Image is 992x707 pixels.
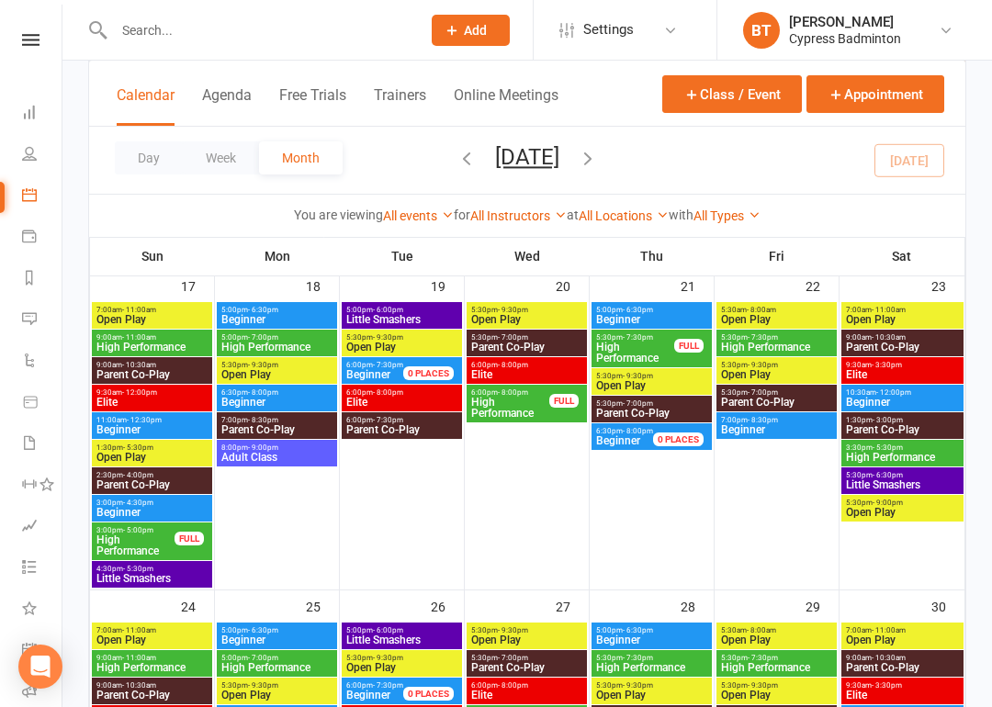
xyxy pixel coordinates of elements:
[22,135,63,176] a: People
[873,443,903,452] span: - 5:30pm
[345,634,458,645] span: Little Smashers
[681,270,714,300] div: 21
[345,662,458,673] span: Open Play
[345,626,458,634] span: 5:00pm
[720,369,833,380] span: Open Play
[470,626,583,634] span: 5:30pm
[96,565,209,573] span: 4:30pm
[623,306,653,314] span: - 6:30pm
[248,306,278,314] span: - 6:30pm
[431,270,464,300] div: 19
[748,681,778,690] span: - 9:30pm
[373,333,403,342] span: - 9:30pm
[681,590,714,621] div: 28
[96,507,209,518] span: Beginner
[220,452,333,463] span: Adult Class
[90,237,215,275] th: Sun
[345,306,458,314] span: 5:00pm
[403,687,454,701] div: 0 PLACES
[96,342,209,353] span: High Performance
[623,399,653,408] span: - 7:00pm
[96,479,209,490] span: Parent Co-Play
[845,662,960,673] span: Parent Co-Play
[498,333,528,342] span: - 7:00pm
[123,526,153,534] span: - 5:00pm
[22,259,63,300] a: Reports
[122,388,157,397] span: - 12:00pm
[123,471,153,479] span: - 4:00pm
[454,86,558,126] button: Online Meetings
[747,626,776,634] span: - 8:00am
[595,681,708,690] span: 5:30pm
[373,306,403,314] span: - 6:00pm
[748,416,778,424] span: - 8:30pm
[22,176,63,218] a: Calendar
[470,634,583,645] span: Open Play
[583,9,634,50] span: Settings
[840,237,965,275] th: Sat
[96,452,209,463] span: Open Play
[596,434,640,447] span: Beginner
[345,361,425,369] span: 6:00pm
[96,662,209,673] span: High Performance
[845,690,960,701] span: Elite
[181,270,214,300] div: 17
[22,631,63,672] a: General attendance kiosk mode
[872,681,902,690] span: - 3:30pm
[743,12,780,49] div: BT
[556,270,589,300] div: 20
[96,690,209,701] span: Parent Co-Play
[872,361,902,369] span: - 3:30pm
[96,634,209,645] span: Open Play
[96,369,209,380] span: Parent Co-Play
[549,394,579,408] div: FULL
[18,645,62,689] div: Open Intercom Messenger
[345,681,425,690] span: 6:00pm
[720,662,833,673] span: High Performance
[872,306,906,314] span: - 11:00am
[806,270,839,300] div: 22
[720,416,833,424] span: 7:00pm
[220,342,333,353] span: High Performance
[96,654,209,662] span: 9:00am
[96,333,209,342] span: 9:00am
[498,681,528,690] span: - 8:00pm
[96,424,209,435] span: Beginner
[720,397,833,408] span: Parent Co-Play
[845,507,960,518] span: Open Play
[202,86,252,126] button: Agenda
[720,333,833,342] span: 5:30pm
[720,361,833,369] span: 5:30pm
[748,388,778,397] span: - 7:00pm
[662,75,802,113] button: Class / Event
[872,333,906,342] span: - 10:30am
[873,471,903,479] span: - 6:30pm
[653,432,704,446] div: 0 PLACES
[623,372,653,380] span: - 9:30pm
[345,397,458,408] span: Elite
[96,361,209,369] span: 9:00am
[96,443,209,452] span: 1:30pm
[220,388,333,397] span: 6:30pm
[345,654,458,662] span: 5:30pm
[175,532,204,545] div: FULL
[873,499,903,507] span: - 9:00pm
[123,565,153,573] span: - 5:30pm
[220,662,333,673] span: High Performance
[373,361,403,369] span: - 7:30pm
[220,634,333,645] span: Beginner
[873,416,903,424] span: - 3:00pm
[669,208,693,222] strong: with
[845,479,960,490] span: Little Smashers
[220,443,333,452] span: 8:00pm
[876,388,911,397] span: - 12:00pm
[345,388,458,397] span: 6:00pm
[122,306,156,314] span: - 11:00am
[123,499,153,507] span: - 4:30pm
[498,361,528,369] span: - 8:00pm
[22,507,63,548] a: Assessments
[248,388,278,397] span: - 8:00pm
[845,499,960,507] span: 5:30pm
[346,368,390,381] span: Beginner
[96,388,209,397] span: 9:30am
